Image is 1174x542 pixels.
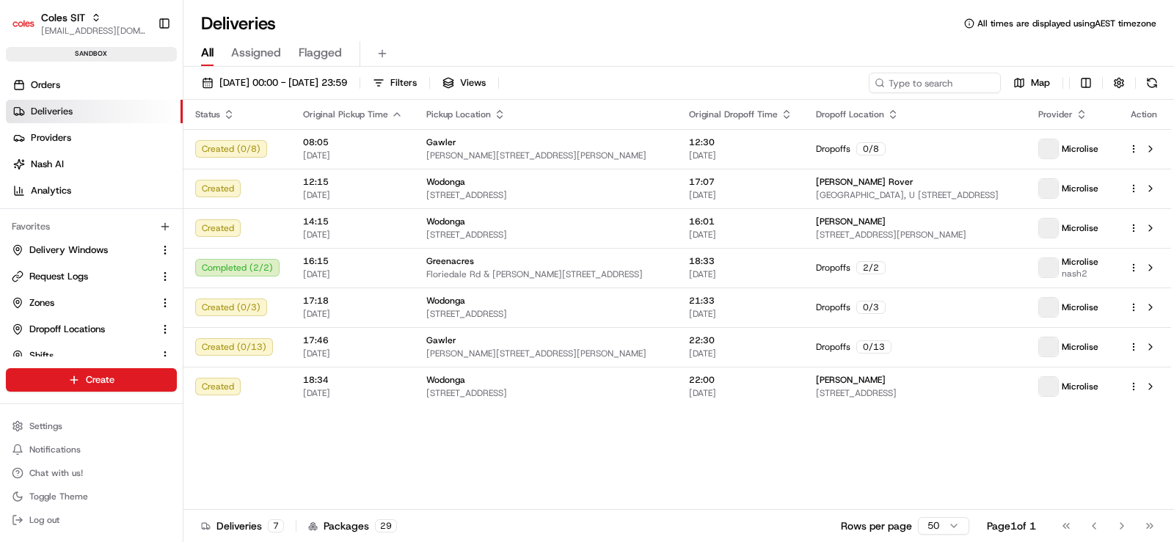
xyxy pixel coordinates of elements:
[426,189,666,201] span: [STREET_ADDRESS]
[303,109,388,120] span: Original Pickup Time
[375,519,397,532] div: 29
[426,109,491,120] span: Pickup Location
[426,308,666,320] span: [STREET_ADDRESS]
[426,374,465,386] span: Wodonga
[1062,268,1098,279] span: nash2
[426,348,666,359] span: [PERSON_NAME][STREET_ADDRESS][PERSON_NAME]
[303,255,403,267] span: 16:15
[816,109,884,120] span: Dropoff Location
[268,519,284,532] div: 7
[856,142,886,155] div: 0 / 8
[426,229,666,241] span: [STREET_ADDRESS]
[303,229,403,241] span: [DATE]
[426,387,666,399] span: [STREET_ADDRESS]
[436,73,492,93] button: Views
[1062,222,1098,234] span: Microlise
[12,323,153,336] a: Dropoff Locations
[689,268,792,280] span: [DATE]
[426,295,465,307] span: Wodonga
[426,150,666,161] span: [PERSON_NAME][STREET_ADDRESS][PERSON_NAME]
[201,12,276,35] h1: Deliveries
[6,318,177,341] button: Dropoff Locations
[689,176,792,188] span: 17:07
[689,348,792,359] span: [DATE]
[41,10,85,25] button: Coles SIT
[6,153,183,176] a: Nash AI
[816,262,850,274] span: Dropoffs
[689,136,792,148] span: 12:30
[303,348,403,359] span: [DATE]
[6,510,177,530] button: Log out
[689,295,792,307] span: 21:33
[29,467,83,479] span: Chat with us!
[29,444,81,455] span: Notifications
[689,255,792,267] span: 18:33
[29,514,59,526] span: Log out
[841,519,912,533] p: Rows per page
[6,344,177,367] button: Shifts
[29,420,62,432] span: Settings
[816,229,1015,241] span: [STREET_ADDRESS][PERSON_NAME]
[303,150,403,161] span: [DATE]
[426,176,465,188] span: Wodonga
[219,76,347,89] span: [DATE] 00:00 - [DATE] 23:59
[977,18,1156,29] span: All times are displayed using AEST timezone
[201,519,284,533] div: Deliveries
[31,158,64,171] span: Nash AI
[366,73,423,93] button: Filters
[689,374,792,386] span: 22:00
[6,215,177,238] div: Favorites
[987,519,1036,533] div: Page 1 of 1
[303,216,403,227] span: 14:15
[303,334,403,346] span: 17:46
[6,265,177,288] button: Request Logs
[12,270,153,283] a: Request Logs
[689,216,792,227] span: 16:01
[816,143,850,155] span: Dropoffs
[426,334,456,346] span: Gawler
[29,243,108,257] span: Delivery Windows
[6,416,177,436] button: Settings
[12,12,35,35] img: Coles SIT
[29,296,54,310] span: Zones
[29,270,88,283] span: Request Logs
[303,295,403,307] span: 17:18
[1062,341,1098,353] span: Microlise
[303,374,403,386] span: 18:34
[31,105,73,118] span: Deliveries
[31,184,71,197] span: Analytics
[1129,109,1159,120] div: Action
[12,296,153,310] a: Zones
[1007,73,1057,93] button: Map
[6,47,177,62] div: sandbox
[86,373,114,387] span: Create
[6,486,177,507] button: Toggle Theme
[195,109,220,120] span: Status
[816,176,914,188] span: [PERSON_NAME] Rover
[12,349,153,362] a: Shifts
[6,439,177,460] button: Notifications
[689,308,792,320] span: [DATE]
[816,341,850,353] span: Dropoffs
[1031,76,1050,89] span: Map
[6,179,183,202] a: Analytics
[231,44,281,62] span: Assigned
[6,126,183,150] a: Providers
[31,131,71,144] span: Providers
[41,25,146,37] button: [EMAIL_ADDRESS][DOMAIN_NAME]
[390,76,417,89] span: Filters
[816,189,1015,201] span: [GEOGRAPHIC_DATA], U [STREET_ADDRESS]
[689,189,792,201] span: [DATE]
[195,73,354,93] button: [DATE] 00:00 - [DATE] 23:59
[856,301,886,314] div: 0 / 3
[426,136,456,148] span: Gawler
[869,73,1001,93] input: Type to search
[426,268,666,280] span: Floriedale Rd & [PERSON_NAME][STREET_ADDRESS]
[1062,183,1098,194] span: Microlise
[299,44,342,62] span: Flagged
[1062,143,1098,155] span: Microlise
[6,463,177,483] button: Chat with us!
[31,78,60,92] span: Orders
